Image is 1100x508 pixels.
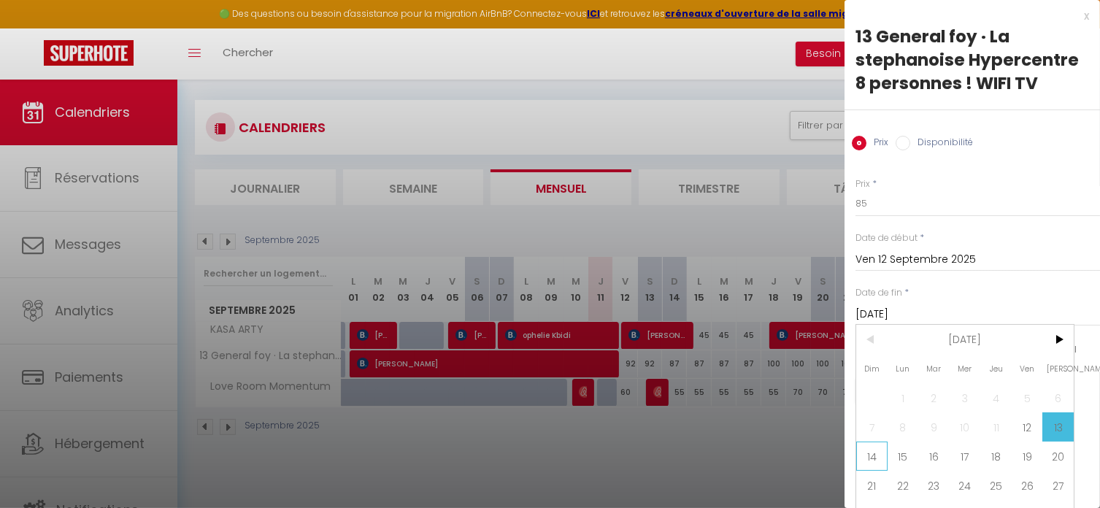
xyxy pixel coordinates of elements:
span: 21 [856,471,888,500]
span: 5 [1012,383,1043,412]
span: 9 [918,412,950,442]
span: Mar [918,354,950,383]
span: < [856,325,888,354]
label: Date de début [855,231,918,245]
span: Ven [1012,354,1043,383]
span: 19 [1012,442,1043,471]
span: Lun [888,354,919,383]
span: 1 [888,383,919,412]
span: 4 [980,383,1012,412]
label: Prix [866,136,888,152]
label: Disponibilité [910,136,973,152]
span: 14 [856,442,888,471]
span: [DATE] [888,325,1043,354]
span: 10 [950,412,981,442]
span: 17 [950,442,981,471]
div: 13 General foy · La stephanoise Hypercentre 8 personnes ! WIFI TV [855,25,1089,95]
span: [PERSON_NAME] [1042,354,1074,383]
span: 24 [950,471,981,500]
label: Prix [855,177,870,191]
span: 16 [918,442,950,471]
span: Dim [856,354,888,383]
span: 25 [980,471,1012,500]
span: 12 [1012,412,1043,442]
span: 8 [888,412,919,442]
span: 22 [888,471,919,500]
span: 13 [1042,412,1074,442]
span: 11 [980,412,1012,442]
span: Mer [950,354,981,383]
span: Jeu [980,354,1012,383]
span: 6 [1042,383,1074,412]
span: 3 [950,383,981,412]
span: 7 [856,412,888,442]
span: 27 [1042,471,1074,500]
button: Ouvrir le widget de chat LiveChat [12,6,55,50]
label: Date de fin [855,286,902,300]
span: 18 [980,442,1012,471]
span: 26 [1012,471,1043,500]
span: 20 [1042,442,1074,471]
span: 2 [918,383,950,412]
span: > [1042,325,1074,354]
div: x [845,7,1089,25]
span: 23 [918,471,950,500]
span: 15 [888,442,919,471]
